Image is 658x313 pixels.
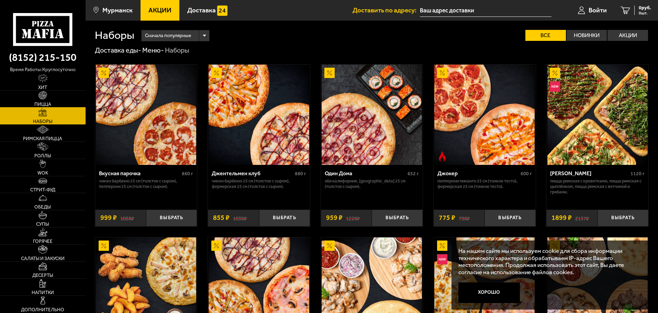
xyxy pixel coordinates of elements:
s: 2137 ₽ [575,214,589,221]
img: Акционный [437,68,447,78]
p: Эби Калифорния, [GEOGRAPHIC_DATA] 25 см (толстое с сыром). [325,178,419,189]
button: Выбрать [372,210,423,226]
span: Мурманск [102,7,133,13]
div: Наборы [165,46,189,55]
span: 0 шт. [639,11,651,15]
a: Меню- [142,46,164,54]
a: АкционныйОстрое блюдоДжокер [434,65,536,165]
button: Хорошо [458,282,520,303]
span: WOK [37,171,48,176]
img: Акционный [211,68,222,78]
img: 15daf4d41897b9f0e9f617042186c801.svg [217,5,227,16]
p: На нашем сайте мы используем cookie для сбора информации технического характера и обрабатываем IP... [458,247,638,276]
span: Доставить по адресу: [353,7,420,13]
img: Акционный [99,241,109,251]
span: Горячее [33,239,53,244]
h1: Наборы [95,30,134,41]
span: Сначала популярные [145,29,191,42]
label: Новинки [567,30,607,41]
img: Акционный [324,68,335,78]
p: Чикен Барбекю 25 см (толстое с сыром), Фермерская 25 см (толстое с сыром). [212,178,306,189]
a: АкционныйДжентельмен клуб [208,65,310,165]
span: Наборы [33,119,53,124]
img: Острое блюдо [437,151,447,161]
span: Роллы [34,154,51,158]
span: Десерты [32,273,53,278]
a: АкционныйОдин Дома [321,65,423,165]
span: 1120 г [631,171,645,177]
img: Акционный [324,241,335,251]
button: Выбрать [484,210,535,226]
span: Войти [589,7,607,13]
span: Стрит-фуд [30,188,55,192]
div: Один Дома [325,170,406,177]
img: Акционный [550,68,560,78]
img: Джентельмен клуб [209,65,309,165]
img: Акционный [437,241,447,251]
p: Чикен Барбекю 25 см (толстое с сыром), Пепперони 25 см (толстое с сыром). [99,178,193,189]
input: Ваш адрес доставки [420,4,551,17]
button: Выбрать [598,210,648,226]
img: Новинка [437,254,447,265]
span: Римская пицца [23,136,62,141]
div: Джентельмен клуб [212,170,293,177]
s: 1058 ₽ [120,214,134,221]
img: Вкусная парочка [96,65,196,165]
p: Пепперони Пиканто 25 см (тонкое тесто), Фермерская 25 см (тонкое тесто). [437,178,532,189]
span: 775 ₽ [439,214,455,221]
img: Акционный [99,68,109,78]
p: Пицца Римская с креветками, Пицца Римская с цыплёнком, Пицца Римская с ветчиной и грибами. [550,178,645,195]
label: Все [525,30,566,41]
a: Доставка еды- [95,46,141,54]
span: 600 г [521,171,532,177]
span: Супы [36,222,49,227]
button: Выбрать [259,210,310,226]
img: Новинка [550,81,560,92]
span: Доставка [187,7,216,13]
span: 860 г [182,171,193,177]
div: [PERSON_NAME] [550,170,629,177]
span: 0 руб. [639,5,651,10]
span: Акции [148,7,171,13]
span: 1899 ₽ [551,214,572,221]
span: 855 ₽ [213,214,230,221]
span: 959 ₽ [326,214,343,221]
span: Напитки [32,290,54,295]
span: Дополнительно [21,308,64,312]
button: Выбрать [146,210,197,226]
s: 1038 ₽ [233,214,247,221]
span: Салаты и закуски [21,256,65,261]
img: Мама Миа [547,65,648,165]
s: 798 ₽ [459,214,470,221]
span: Пицца [34,102,51,107]
label: Акции [607,30,648,41]
span: 652 г [408,171,419,177]
a: АкционныйНовинкаМама Миа [546,65,648,165]
div: Вкусная парочка [99,170,180,177]
span: Обеды [34,205,51,210]
img: Один Дома [322,65,422,165]
img: Акционный [211,241,222,251]
span: 999 ₽ [100,214,117,221]
a: АкционныйВкусная парочка [95,65,197,165]
img: Джокер [434,65,535,165]
span: Хит [38,85,47,90]
div: Джокер [437,170,519,177]
s: 1228 ₽ [346,214,360,221]
span: 880 г [295,171,306,177]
